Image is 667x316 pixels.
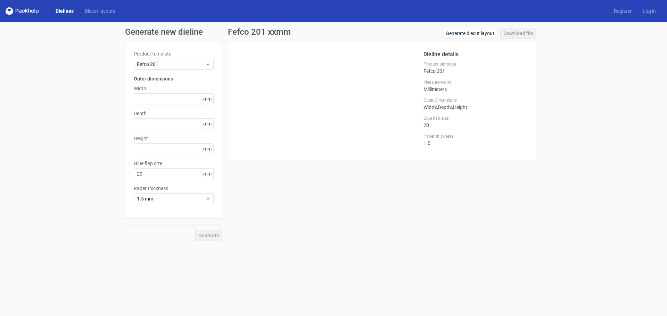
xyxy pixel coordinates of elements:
a: Log in [637,8,661,15]
a: Register [608,8,637,15]
label: Product template [423,61,528,67]
span: mm [201,94,213,104]
label: Depth [134,110,214,117]
span: mm [201,169,213,179]
span: Width : [423,104,437,110]
h1: Generate new dieline [125,28,542,36]
h3: Outer dimensions [134,75,214,82]
a: Dielines [50,8,79,15]
a: Diecut layouts [79,8,121,15]
label: Width [134,85,214,92]
label: Paper thickness [423,134,528,139]
label: Measurements [423,79,528,85]
div: Fefco 201 [423,61,528,74]
div: 1.5 [423,134,528,146]
span: Fefco 201 [137,61,205,68]
a: Generate diecut layout [443,28,497,39]
span: mm [201,119,213,129]
span: 1.5 mm [137,195,205,202]
label: Glue flap size [423,116,528,121]
label: Outer Dimensions [423,97,528,103]
div: Millimeters [423,79,528,92]
label: Glue flap size [134,160,214,167]
span: , Height : [452,104,468,110]
h2: Dieline details [423,50,528,59]
div: 20 [423,116,528,128]
label: Paper thickness [134,185,214,192]
h1: Fefco 201 xxmm [228,28,291,36]
label: Height [134,135,214,142]
label: Product template [134,50,214,57]
span: mm [201,144,213,154]
span: , Depth : [437,104,452,110]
